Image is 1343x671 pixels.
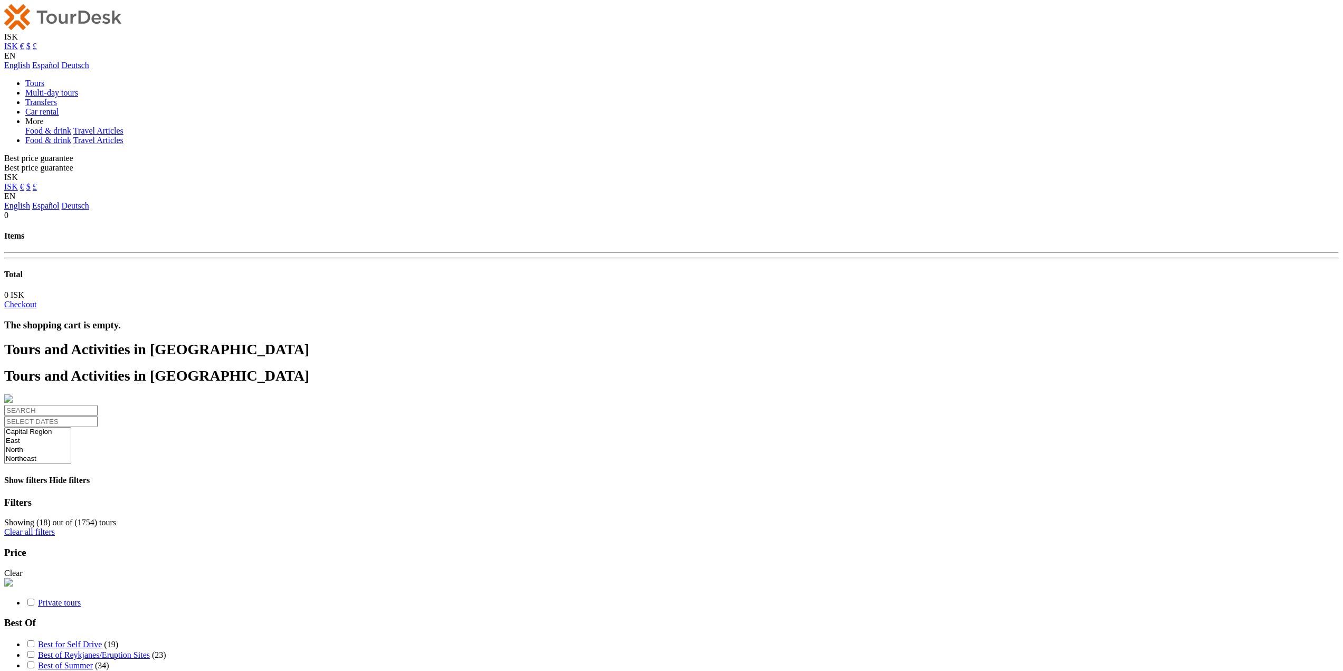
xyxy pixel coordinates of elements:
[38,640,102,649] a: Best for Self Drive
[25,117,44,126] a: More
[4,201,30,210] a: English
[4,51,1339,70] div: EN
[5,437,71,446] option: East
[152,650,166,659] span: (23)
[25,136,71,145] a: Food & drink
[4,518,1339,527] div: Showing ( ) out of ( ) tours
[4,231,1339,241] h4: Items
[4,319,1339,331] h3: The shopping cart is empty.
[4,182,18,191] a: ISK
[104,640,118,649] span: (19)
[25,107,59,116] a: Car rental
[4,617,1339,629] h3: Best Of
[5,455,71,464] option: Northeast
[4,154,73,163] span: Best price guarantee
[4,341,1339,358] h1: Tours and Activities in [GEOGRAPHIC_DATA]
[4,476,47,485] span: Show filters
[5,428,71,437] option: Capital Region
[5,446,71,455] option: North
[38,598,81,607] a: Private tours
[4,211,8,220] span: 0
[25,88,78,97] a: Multi-day tours
[26,42,31,51] a: $
[4,290,1339,300] div: 0 ISK
[73,136,123,145] a: Travel Articles
[4,569,1339,578] div: Clear
[4,270,1339,279] h4: Total
[4,416,98,427] input: SELECT DATES
[73,126,123,135] a: Travel Articles
[78,518,94,527] label: 1754
[4,367,1339,384] h1: Tours and Activities in [GEOGRAPHIC_DATA]
[61,201,89,210] a: Deutsch
[4,427,71,464] select: REGION / STARTS FROM
[38,661,93,670] a: Best of Summer
[25,126,71,135] a: Food & drink
[4,527,55,536] a: Clear all filters
[26,182,31,191] a: $
[4,173,18,182] span: ISK
[32,201,60,210] a: Español
[4,192,1339,211] div: EN
[4,476,1339,485] h4: Show filters Hide filters
[39,518,47,527] label: 18
[4,497,32,508] strong: Filters
[20,42,24,51] a: €
[4,547,1339,559] h3: Price
[4,578,13,587] img: PurchaseViaTourDesk.png
[20,182,24,191] a: €
[4,405,98,416] input: SEARCH
[4,61,30,70] a: English
[33,42,37,51] a: £
[4,394,13,403] img: PurchaseViaTourDesk.png
[95,661,109,670] span: (34)
[25,98,57,107] a: Transfers
[4,32,18,41] span: ISK
[38,650,150,659] a: Best of Reykjanes/Eruption Sites
[4,300,36,309] a: Checkout
[4,4,121,30] img: 120-15d4194f-c635-41b9-a512-a3cb382bfb57_logo_small.png
[32,61,60,70] a: Español
[4,163,73,172] span: Best price guarantee
[25,79,44,88] a: Tours
[49,476,90,485] span: Hide filters
[4,42,18,51] a: ISK
[33,182,37,191] a: £
[61,61,89,70] a: Deutsch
